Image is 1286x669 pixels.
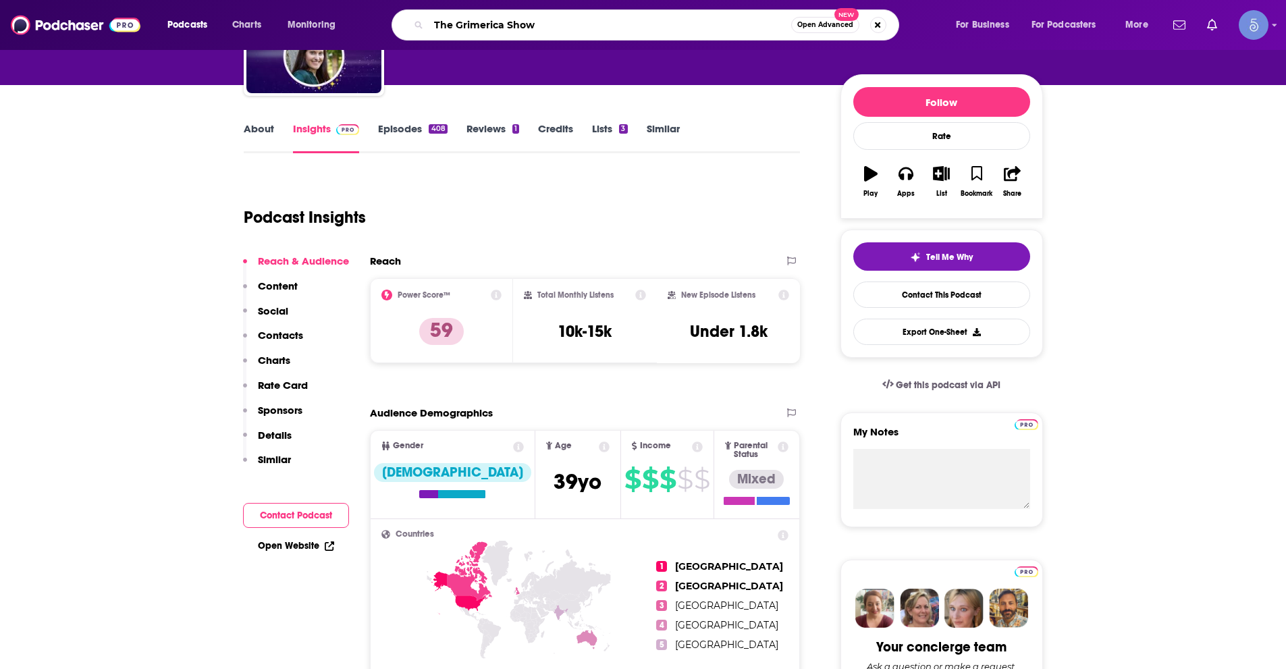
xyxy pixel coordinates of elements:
[647,122,680,153] a: Similar
[853,122,1030,150] div: Rate
[592,122,627,153] a: Lists3
[853,87,1030,117] button: Follow
[926,252,973,263] span: Tell Me Why
[1202,14,1223,36] a: Show notifications dropdown
[853,242,1030,271] button: tell me why sparkleTell Me Why
[429,14,791,36] input: Search podcasts, credits, & more...
[1032,16,1096,34] span: For Podcasters
[258,379,308,392] p: Rate Card
[243,279,298,304] button: Content
[656,620,667,631] span: 4
[876,639,1007,655] div: Your concierge team
[1015,566,1038,577] img: Podchaser Pro
[1015,564,1038,577] a: Pro website
[690,321,768,342] h3: Under 1.8k
[853,425,1030,449] label: My Notes
[466,122,519,153] a: Reviews1
[959,157,994,206] button: Bookmark
[243,255,349,279] button: Reach & Audience
[223,14,269,36] a: Charts
[558,321,612,342] h3: 10k-15k
[872,369,1012,402] a: Get this podcast via API
[797,22,853,28] span: Open Advanced
[656,600,667,611] span: 3
[677,469,693,490] span: $
[419,318,464,345] p: 59
[900,589,939,628] img: Barbara Profile
[244,207,366,228] h1: Podcast Insights
[258,304,288,317] p: Social
[853,157,888,206] button: Play
[243,503,349,528] button: Contact Podcast
[619,124,627,134] div: 3
[555,441,572,450] span: Age
[370,406,493,419] h2: Audience Demographics
[1003,190,1021,198] div: Share
[258,354,290,367] p: Charts
[994,157,1029,206] button: Share
[834,8,859,21] span: New
[946,14,1026,36] button: open menu
[855,589,894,628] img: Sydney Profile
[258,255,349,267] p: Reach & Audience
[370,255,401,267] h2: Reach
[1125,16,1148,34] span: More
[863,190,878,198] div: Play
[675,639,778,651] span: [GEOGRAPHIC_DATA]
[278,14,353,36] button: open menu
[537,290,614,300] h2: Total Monthly Listens
[512,124,519,134] div: 1
[243,304,288,329] button: Social
[624,469,641,490] span: $
[378,122,447,153] a: Episodes408
[258,329,303,342] p: Contacts
[640,441,671,450] span: Income
[398,290,450,300] h2: Power Score™
[538,122,573,153] a: Credits
[734,441,776,459] span: Parental Status
[853,282,1030,308] a: Contact This Podcast
[1116,14,1165,36] button: open menu
[232,16,261,34] span: Charts
[11,12,140,38] img: Podchaser - Follow, Share and Rate Podcasts
[1015,419,1038,430] img: Podchaser Pro
[158,14,225,36] button: open menu
[791,17,859,33] button: Open AdvancedNew
[258,429,292,441] p: Details
[243,429,292,454] button: Details
[1168,14,1191,36] a: Show notifications dropdown
[243,379,308,404] button: Rate Card
[910,252,921,263] img: tell me why sparkle
[554,469,601,495] span: 39 yo
[404,9,912,41] div: Search podcasts, credits, & more...
[656,639,667,650] span: 5
[956,16,1009,34] span: For Business
[656,581,667,591] span: 2
[1239,10,1268,40] img: User Profile
[1015,417,1038,430] a: Pro website
[923,157,959,206] button: List
[961,190,992,198] div: Bookmark
[888,157,923,206] button: Apps
[243,404,302,429] button: Sponsors
[675,619,778,631] span: [GEOGRAPHIC_DATA]
[853,319,1030,345] button: Export One-Sheet
[656,561,667,572] span: 1
[681,290,755,300] h2: New Episode Listens
[374,463,531,482] div: [DEMOGRAPHIC_DATA]
[258,453,291,466] p: Similar
[989,589,1028,628] img: Jon Profile
[288,16,336,34] span: Monitoring
[1239,10,1268,40] span: Logged in as Spiral5-G1
[675,580,783,592] span: [GEOGRAPHIC_DATA]
[944,589,984,628] img: Jules Profile
[336,124,360,135] img: Podchaser Pro
[244,122,274,153] a: About
[897,190,915,198] div: Apps
[293,122,360,153] a: InsightsPodchaser Pro
[729,470,784,489] div: Mixed
[243,354,290,379] button: Charts
[243,329,303,354] button: Contacts
[642,469,658,490] span: $
[243,453,291,478] button: Similar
